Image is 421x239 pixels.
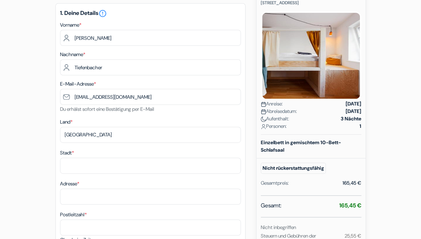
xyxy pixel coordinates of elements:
input: E-Mail-Adresse eingeben [60,89,241,105]
span: Gesamt: [261,201,281,210]
strong: 1 [360,123,361,130]
strong: 165,45 € [339,202,361,209]
div: 165,45 € [342,179,361,187]
img: user_icon.svg [261,124,266,129]
span: Personen: [261,123,287,130]
strong: [DATE] [346,100,361,108]
label: Vorname [60,21,81,29]
small: Du erhälst sofort eine Bestätigung per E-Mail [60,106,154,112]
div: Gesamtpreis: [261,179,289,187]
img: calendar.svg [261,102,266,107]
label: Postleitzahl [60,211,87,218]
label: E-Mail-Adresse [60,80,96,88]
label: Nachname [60,51,85,58]
img: calendar.svg [261,109,266,114]
b: Einzelbett in gemischtem 10-Bett-Schlafsaal [261,139,341,153]
span: Anreise: [261,100,283,108]
i: error_outline [98,9,107,18]
small: Nicht inbegriffen [261,224,296,230]
label: Adresse [60,180,79,188]
strong: [DATE] [346,108,361,115]
label: Land [60,118,72,126]
img: moon.svg [261,116,266,122]
a: error_outline [98,9,107,17]
input: Nachnamen eingeben [60,59,241,75]
span: Abreisedatum: [261,108,297,115]
h5: 1. Deine Details [60,9,241,18]
input: Vornamen eingeben [60,30,241,46]
strong: 3 Nächte [341,115,361,123]
span: Aufenthalt: [261,115,289,123]
small: Nicht rückerstattungsfähig [261,163,326,174]
small: 25,55 € [344,233,361,239]
label: Stadt [60,149,74,157]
